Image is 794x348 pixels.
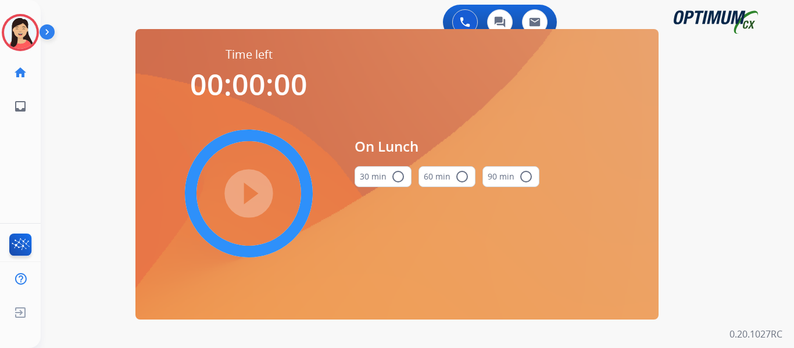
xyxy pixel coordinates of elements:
[729,327,782,341] p: 0.20.1027RC
[190,64,307,104] span: 00:00:00
[355,136,539,157] span: On Lunch
[391,170,405,184] mat-icon: radio_button_unchecked
[226,46,273,63] span: Time left
[13,99,27,113] mat-icon: inbox
[4,16,37,49] img: avatar
[419,166,475,187] button: 60 min
[519,170,533,184] mat-icon: radio_button_unchecked
[13,66,27,80] mat-icon: home
[482,166,539,187] button: 90 min
[455,170,469,184] mat-icon: radio_button_unchecked
[355,166,412,187] button: 30 min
